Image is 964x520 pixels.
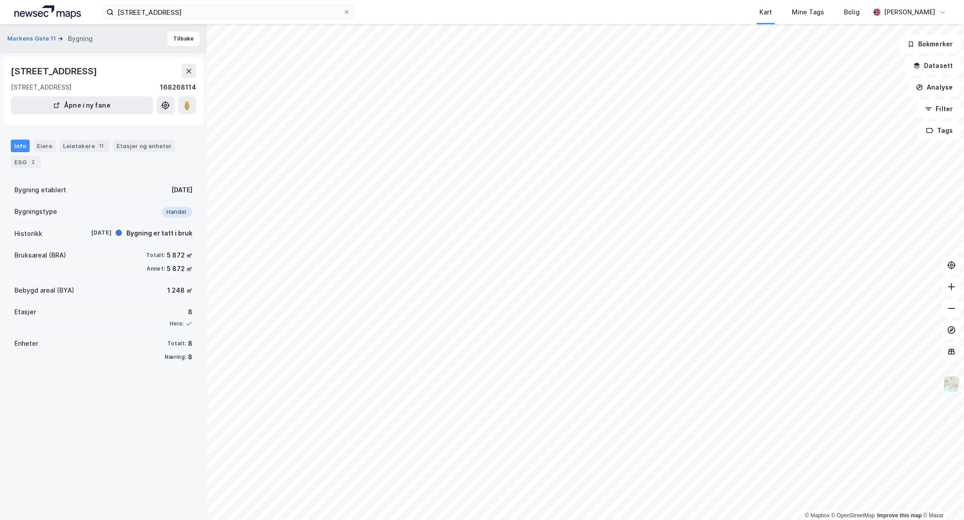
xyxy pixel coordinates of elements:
[33,140,56,152] div: Eiere
[917,100,960,118] button: Filter
[14,307,36,317] div: Etasjer
[919,477,964,520] iframe: Chat Widget
[831,512,875,519] a: OpenStreetMap
[792,7,824,18] div: Mine Tags
[884,7,935,18] div: [PERSON_NAME]
[167,263,192,274] div: 5 872 ㎡
[170,320,183,327] div: Heis:
[167,340,186,347] div: Totalt:
[59,140,109,152] div: Leietakere
[126,228,192,239] div: Bygning er tatt i bruk
[759,7,772,18] div: Kart
[28,158,37,167] div: 2
[908,78,960,96] button: Analyse
[14,338,38,349] div: Enheter
[14,206,57,217] div: Bygningstype
[11,140,30,152] div: Info
[114,5,343,19] input: Søk på adresse, matrikkel, gårdeiere, leietakere eller personer
[7,34,58,43] button: Markens Gate 11
[116,142,172,150] div: Etasjer og enheter
[165,353,186,361] div: Næring:
[170,307,192,317] div: 8
[805,512,830,519] a: Mapbox
[147,265,165,272] div: Annet:
[97,141,106,150] div: 11
[14,228,42,239] div: Historikk
[167,250,192,261] div: 5 872 ㎡
[11,82,71,93] div: [STREET_ADDRESS]
[906,57,960,75] button: Datasett
[11,156,41,168] div: ESG
[844,7,860,18] div: Bolig
[146,252,165,259] div: Totalt:
[11,64,99,78] div: [STREET_ADDRESS]
[167,285,192,296] div: 1 248 ㎡
[14,185,66,195] div: Bygning etablert
[919,122,960,140] button: Tags
[943,375,960,393] img: Z
[167,32,200,46] button: Tilbake
[171,185,192,195] div: [DATE]
[160,82,196,93] div: 168268114
[14,5,81,19] img: logo.a4113a55bc3d86da70a041830d287a7e.svg
[919,477,964,520] div: Kontrollprogram for chat
[76,229,112,237] div: [DATE]
[14,250,66,261] div: Bruksareal (BRA)
[68,33,93,44] div: Bygning
[188,338,192,349] div: 8
[188,352,192,362] div: 8
[14,285,74,296] div: Bebygd areal (BYA)
[877,512,922,519] a: Improve this map
[11,96,153,114] button: Åpne i ny fane
[900,35,960,53] button: Bokmerker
